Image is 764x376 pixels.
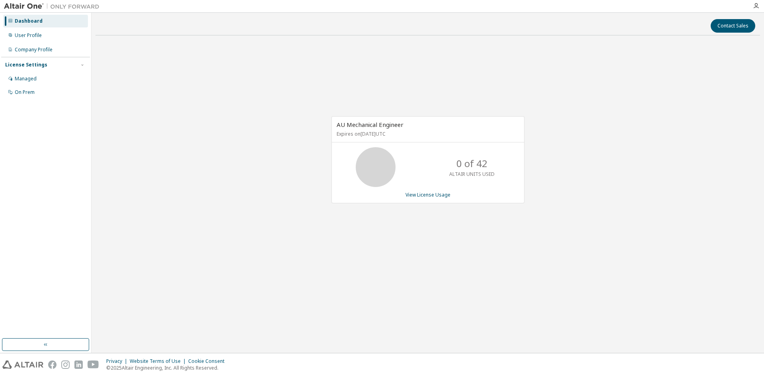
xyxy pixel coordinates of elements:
[15,47,53,53] div: Company Profile
[188,358,229,364] div: Cookie Consent
[4,2,103,10] img: Altair One
[130,358,188,364] div: Website Terms of Use
[405,191,450,198] a: View License Usage
[15,18,43,24] div: Dashboard
[456,157,487,170] p: 0 of 42
[74,360,83,369] img: linkedin.svg
[337,131,517,137] p: Expires on [DATE] UTC
[711,19,755,33] button: Contact Sales
[106,358,130,364] div: Privacy
[5,62,47,68] div: License Settings
[15,76,37,82] div: Managed
[88,360,99,369] img: youtube.svg
[449,171,495,177] p: ALTAIR UNITS USED
[106,364,229,371] p: © 2025 Altair Engineering, Inc. All Rights Reserved.
[61,360,70,369] img: instagram.svg
[48,360,57,369] img: facebook.svg
[15,89,35,95] div: On Prem
[2,360,43,369] img: altair_logo.svg
[15,32,42,39] div: User Profile
[337,121,403,129] span: AU Mechanical Engineer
